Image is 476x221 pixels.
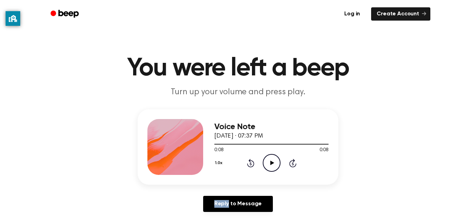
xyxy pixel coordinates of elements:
a: Create Account [371,7,430,21]
a: Beep [46,7,85,21]
span: 0:08 [320,147,329,154]
a: Log in [337,6,367,22]
span: [DATE] · 07:37 PM [214,133,263,139]
h3: Voice Note [214,122,329,132]
button: 1.0x [214,157,225,169]
h1: You were left a beep [60,56,416,81]
span: 0:08 [214,147,223,154]
button: privacy banner [6,11,20,26]
p: Turn up your volume and press play. [104,87,372,98]
a: Reply to Message [203,196,273,212]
